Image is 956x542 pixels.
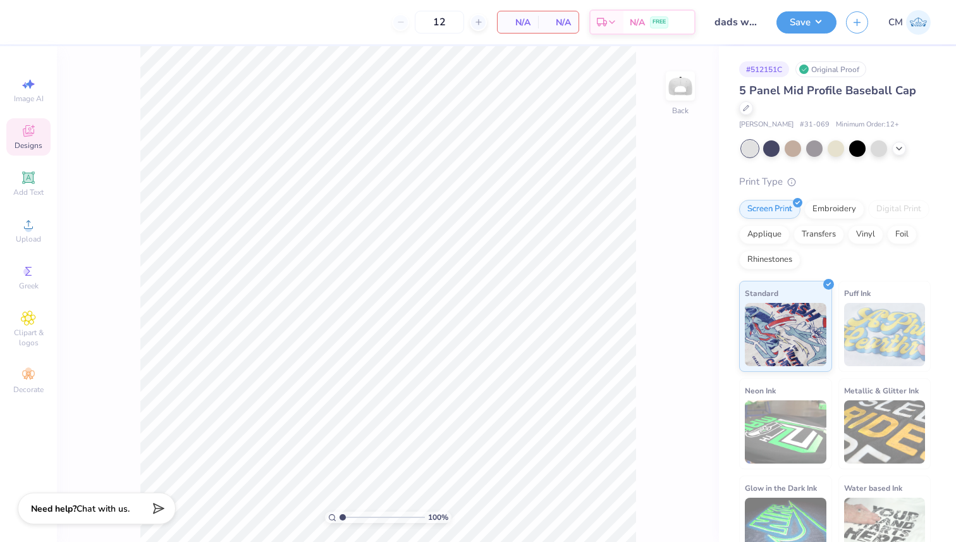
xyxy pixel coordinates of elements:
[745,400,826,464] img: Neon Ink
[836,120,899,130] span: Minimum Order: 12 +
[428,512,448,523] span: 100 %
[844,286,871,300] span: Puff Ink
[745,286,778,300] span: Standard
[6,328,51,348] span: Clipart & logos
[776,11,837,34] button: Save
[844,384,919,397] span: Metallic & Glitter Ink
[739,120,794,130] span: [PERSON_NAME]
[15,140,42,151] span: Designs
[505,16,530,29] span: N/A
[19,281,39,291] span: Greek
[415,11,464,34] input: – –
[745,481,817,495] span: Glow in the Dark Ink
[739,83,916,98] span: 5 Panel Mid Profile Baseball Cap
[745,303,826,366] img: Standard
[13,187,44,197] span: Add Text
[794,225,844,244] div: Transfers
[739,175,931,189] div: Print Type
[844,400,926,464] img: Metallic & Glitter Ink
[888,10,931,35] a: CM
[868,200,929,219] div: Digital Print
[888,15,903,30] span: CM
[844,303,926,366] img: Puff Ink
[14,94,44,104] span: Image AI
[546,16,571,29] span: N/A
[739,250,800,269] div: Rhinestones
[800,120,830,130] span: # 31-069
[13,385,44,395] span: Decorate
[795,61,866,77] div: Original Proof
[887,225,917,244] div: Foil
[804,200,864,219] div: Embroidery
[705,9,767,35] input: Untitled Design
[77,503,130,515] span: Chat with us.
[653,18,666,27] span: FREE
[739,225,790,244] div: Applique
[844,481,902,495] span: Water based Ink
[848,225,883,244] div: Vinyl
[672,105,689,116] div: Back
[16,234,41,244] span: Upload
[31,503,77,515] strong: Need help?
[630,16,645,29] span: N/A
[906,10,931,35] img: Courtney Mclachlan
[739,200,800,219] div: Screen Print
[739,61,789,77] div: # 512151C
[745,384,776,397] span: Neon Ink
[668,73,693,99] img: Back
